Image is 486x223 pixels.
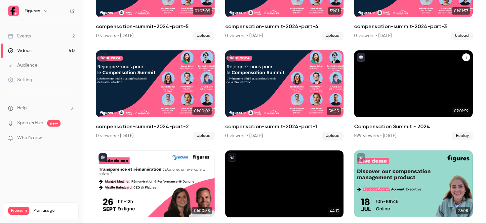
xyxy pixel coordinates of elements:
[99,53,107,62] button: unpublished
[354,23,473,30] h2: compensation-summit-2024-part-3
[8,62,37,69] div: Audience
[451,32,473,40] span: Upload
[17,135,42,141] span: What's new
[225,123,344,131] h2: compensation-summit-2024-part-1
[67,135,75,141] iframe: Noticeable Trigger
[96,50,215,140] li: compensation-summit-2024-part-2
[8,47,31,54] div: Videos
[225,50,344,140] li: compensation-summit-2024-part-1
[192,107,212,115] span: 01:00:02
[354,133,396,139] div: 599 viewers • [DATE]
[192,207,212,214] span: 01:00:58
[17,105,27,112] span: Help
[24,8,40,14] h6: Figures
[8,33,31,39] div: Events
[357,53,365,62] button: published
[96,50,215,140] a: 01:00:02compensation-summit-2024-part-20 viewers • [DATE]Upload
[8,105,75,112] li: help-dropdown-opener
[96,32,134,39] div: 0 viewers • [DATE]
[193,132,215,140] span: Upload
[354,123,473,131] h2: Compensation Summit - 2024
[99,153,107,162] button: published
[8,77,34,83] div: Settings
[328,207,341,215] span: 44:13
[96,23,215,30] h2: compensation-summit-2024-part-5
[96,123,215,131] h2: compensation-summit-2024-part-2
[33,208,74,213] span: Plan usage
[327,107,341,115] span: 58:55
[228,153,236,162] button: unpublished
[193,7,212,15] span: 01:03:09
[328,7,341,15] span: 59:01
[354,50,473,140] a: 07:01:59Compensation Summit - 2024599 viewers • [DATE]Replay
[357,153,365,162] button: unpublished
[322,32,344,40] span: Upload
[228,53,236,62] button: unpublished
[193,32,215,40] span: Upload
[17,120,43,127] a: SpeakerHub
[96,133,134,139] div: 0 viewers • [DATE]
[354,50,473,140] li: Compensation Summit - 2024
[225,32,263,39] div: 0 viewers • [DATE]
[354,32,392,39] div: 0 viewers • [DATE]
[452,107,470,115] span: 07:01:59
[225,23,344,30] h2: compensation-summit-2024-part-4
[225,133,263,139] div: 0 viewers • [DATE]
[8,207,29,215] span: Premium
[8,6,19,16] img: Figures
[47,120,61,127] span: new
[452,132,473,140] span: Replay
[452,7,470,15] span: 01:01:57
[225,50,344,140] a: 58:55compensation-summit-2024-part-10 viewers • [DATE]Upload
[322,132,344,140] span: Upload
[456,207,470,214] span: 23:08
